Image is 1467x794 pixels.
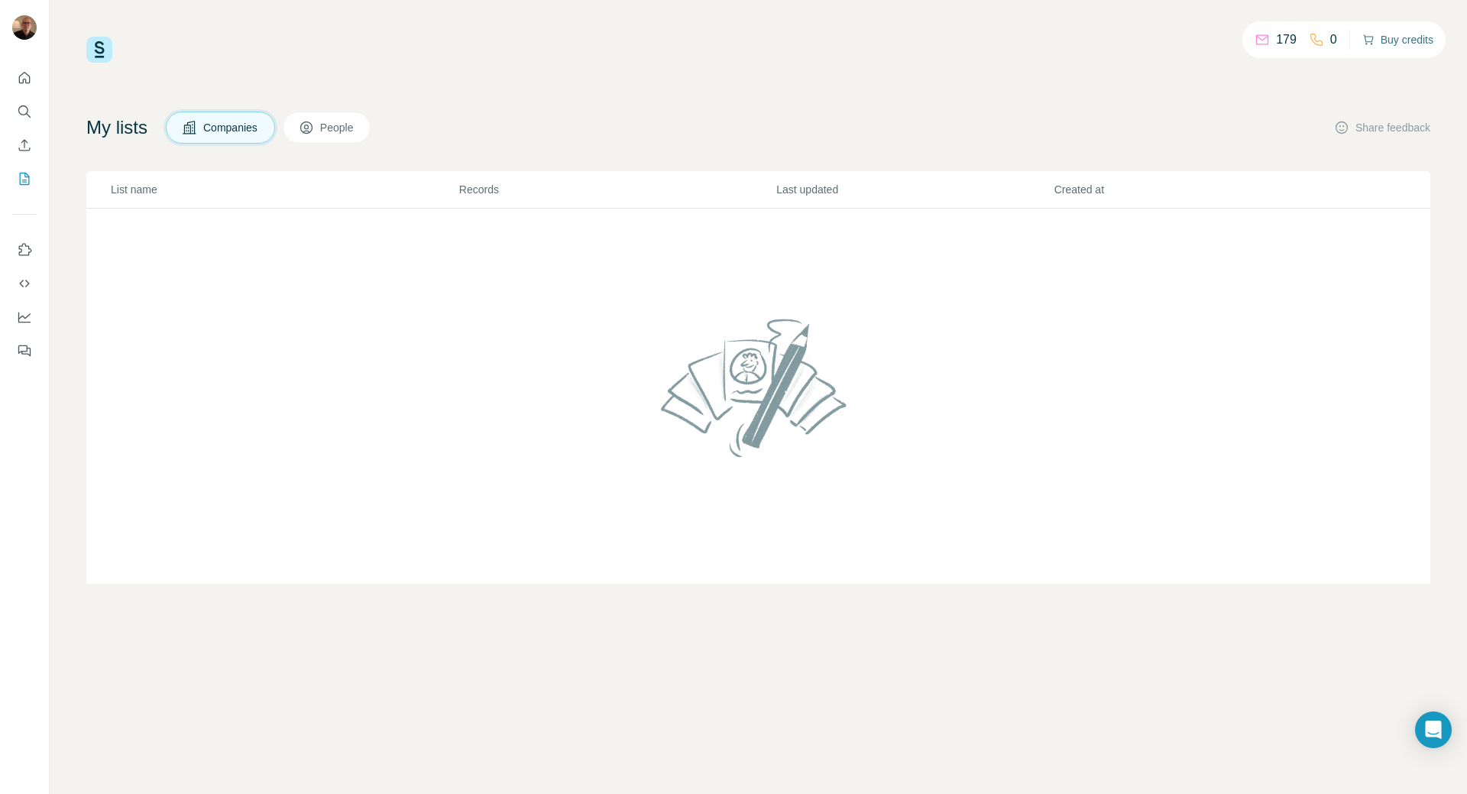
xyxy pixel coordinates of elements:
button: Feedback [12,337,37,365]
p: List name [111,182,458,197]
div: Open Intercom Messenger [1415,711,1452,748]
button: Search [12,98,37,125]
button: Share feedback [1334,120,1430,135]
span: People [320,120,355,135]
p: 0 [1330,31,1337,49]
button: Quick start [12,64,37,92]
p: Created at [1054,182,1330,197]
p: 179 [1276,31,1297,49]
span: Companies [203,120,259,135]
img: Avatar [12,15,37,40]
img: Surfe Logo [86,37,112,63]
button: Buy credits [1362,29,1433,50]
button: Dashboard [12,303,37,331]
h4: My lists [86,115,147,140]
button: My lists [12,165,37,193]
button: Use Surfe on LinkedIn [12,236,37,264]
button: Use Surfe API [12,270,37,297]
p: Records [459,182,775,197]
img: No lists found [655,306,863,469]
button: Enrich CSV [12,131,37,159]
p: Last updated [776,182,1052,197]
